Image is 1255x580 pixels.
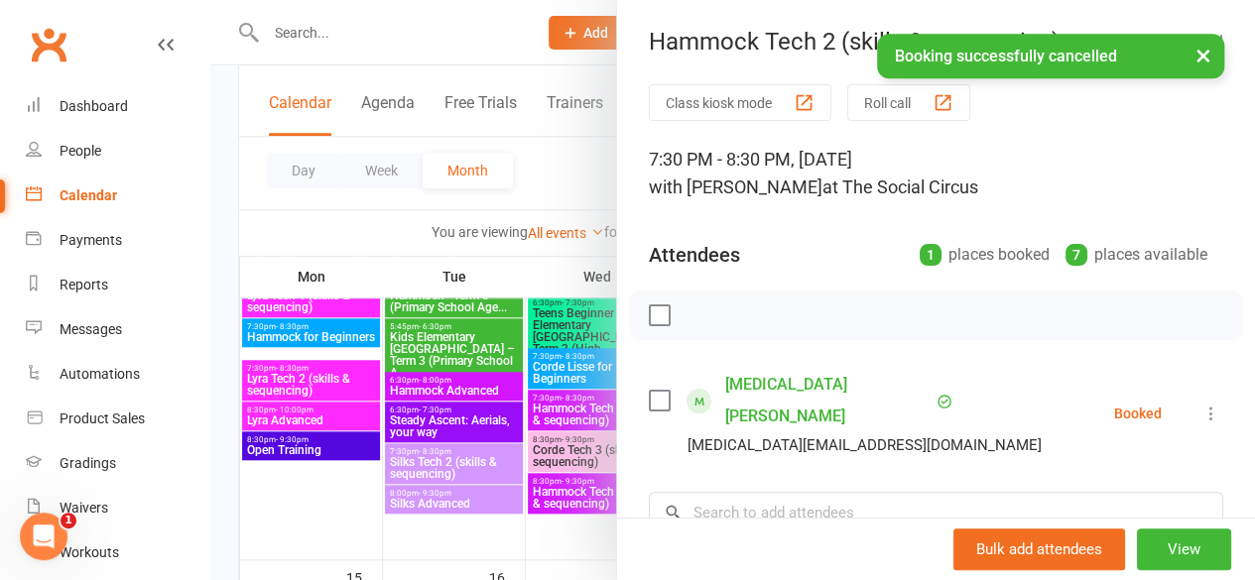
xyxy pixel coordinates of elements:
[1066,241,1207,269] div: places available
[1137,528,1231,570] button: View
[26,218,209,263] a: Payments
[725,369,932,432] a: [MEDICAL_DATA][PERSON_NAME]
[953,528,1125,570] button: Bulk add attendees
[60,321,122,337] div: Messages
[649,241,740,269] div: Attendees
[26,307,209,352] a: Messages
[60,277,108,292] div: Reports
[60,187,117,203] div: Calendar
[847,84,970,121] button: Roll call
[60,98,128,114] div: Dashboard
[26,174,209,218] a: Calendar
[60,500,108,516] div: Waivers
[688,432,1042,458] div: [MEDICAL_DATA][EMAIL_ADDRESS][DOMAIN_NAME]
[26,84,209,129] a: Dashboard
[60,232,122,248] div: Payments
[649,84,831,121] button: Class kiosk mode
[20,513,67,560] iframe: Intercom live chat
[24,20,73,69] a: Clubworx
[649,176,822,197] span: with [PERSON_NAME]
[617,28,1255,56] div: Hammock Tech 2 (skills & sequencing)
[60,410,145,426] div: Product Sales
[26,530,209,575] a: Workouts
[26,263,209,307] a: Reports
[920,241,1050,269] div: places booked
[26,129,209,174] a: People
[60,544,119,560] div: Workouts
[649,492,1223,533] input: Search to add attendees
[1066,244,1087,266] div: 7
[26,397,209,441] a: Product Sales
[26,352,209,397] a: Automations
[60,143,101,159] div: People
[920,244,941,266] div: 1
[1114,406,1162,420] div: Booked
[61,513,76,528] span: 1
[649,146,1223,201] div: 7:30 PM - 8:30 PM, [DATE]
[26,486,209,530] a: Waivers
[822,176,978,197] span: at The Social Circus
[60,455,116,471] div: Gradings
[1186,34,1221,76] button: ×
[26,441,209,486] a: Gradings
[60,366,140,382] div: Automations
[877,34,1224,78] div: Booking successfully cancelled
